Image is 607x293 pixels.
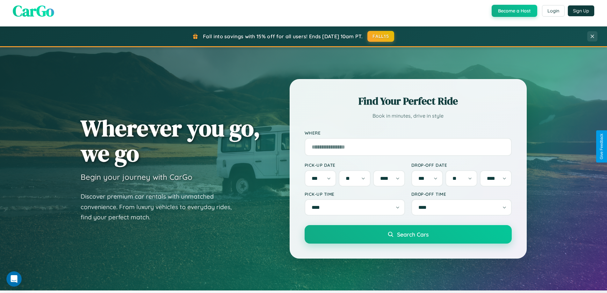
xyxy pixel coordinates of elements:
label: Drop-off Time [411,191,512,197]
label: Drop-off Date [411,162,512,168]
p: Book in minutes, drive in style [305,111,512,121]
div: Give Feedback [599,134,604,159]
button: Sign Up [568,5,594,16]
button: FALL15 [367,31,394,42]
span: CarGo [13,0,54,21]
h1: Wherever you go, we go [81,115,260,166]
p: Discover premium car rentals with unmatched convenience. From luxury vehicles to everyday rides, ... [81,191,240,223]
label: Pick-up Date [305,162,405,168]
h3: Begin your journey with CarGo [81,172,192,182]
span: Fall into savings with 15% off for all users! Ends [DATE] 10am PT. [203,33,363,40]
label: Where [305,130,512,136]
label: Pick-up Time [305,191,405,197]
button: Login [542,5,565,17]
button: Search Cars [305,225,512,244]
span: Search Cars [397,231,429,238]
iframe: Intercom live chat [6,271,22,287]
button: Become a Host [492,5,537,17]
h2: Find Your Perfect Ride [305,94,512,108]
